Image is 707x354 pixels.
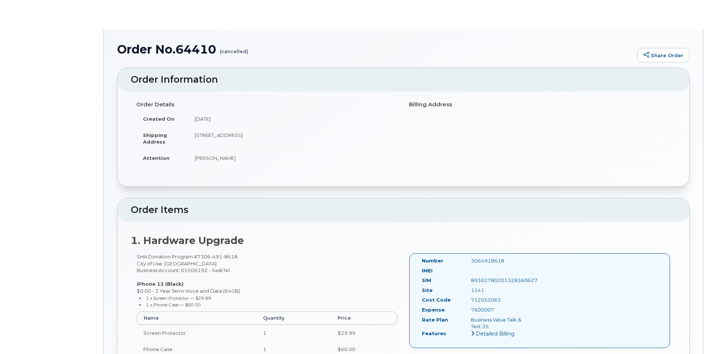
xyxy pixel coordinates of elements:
h4: Order Details [136,102,398,108]
th: Price [331,312,397,325]
h4: Billing Address [409,102,670,108]
div: 7600007 [465,306,534,313]
span: 306 [201,254,238,260]
td: $29.99 [331,325,397,341]
h1: Order No.64410 [117,43,633,56]
th: Quantity [256,312,331,325]
th: Name [137,312,256,325]
label: IMEI [422,267,433,274]
small: (cancelled) [220,43,248,54]
label: Number [422,257,443,264]
td: [STREET_ADDRESS] [188,127,398,150]
td: [PERSON_NAME] [188,150,398,166]
small: 1 x Phone Case — $60.00 [146,302,201,307]
a: Share Order [637,48,690,63]
strong: Attention [143,155,170,161]
label: Rate Plan [422,316,448,323]
h2: Order Information [131,75,676,85]
span: 491 [211,254,222,260]
small: 1 x Screen Protector — $29.99 [146,295,211,301]
label: Site [422,287,433,294]
td: 1 [256,325,331,341]
strong: 1. Hardware Upgrade [131,234,244,247]
h2: Order Items [131,205,676,215]
strong: Created On [143,116,174,122]
div: 1141 [465,287,534,294]
div: 712052063 [465,296,534,303]
label: Cost Code [422,296,451,303]
td: [DATE] [188,111,398,127]
label: Expense [422,306,445,313]
span: 8618 [222,254,238,260]
div: Business Value Talk & Text 35 [465,316,534,330]
strong: iPhone 12 (Black) [137,281,184,287]
strong: Shipping Address [143,132,167,145]
div: 3064918618 [465,257,534,264]
span: Detailed Billing [476,330,515,337]
label: Features [422,330,446,337]
div: 89302780201328360627 [465,277,534,284]
label: SIM [422,277,431,284]
td: Screen Protector [137,325,256,341]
